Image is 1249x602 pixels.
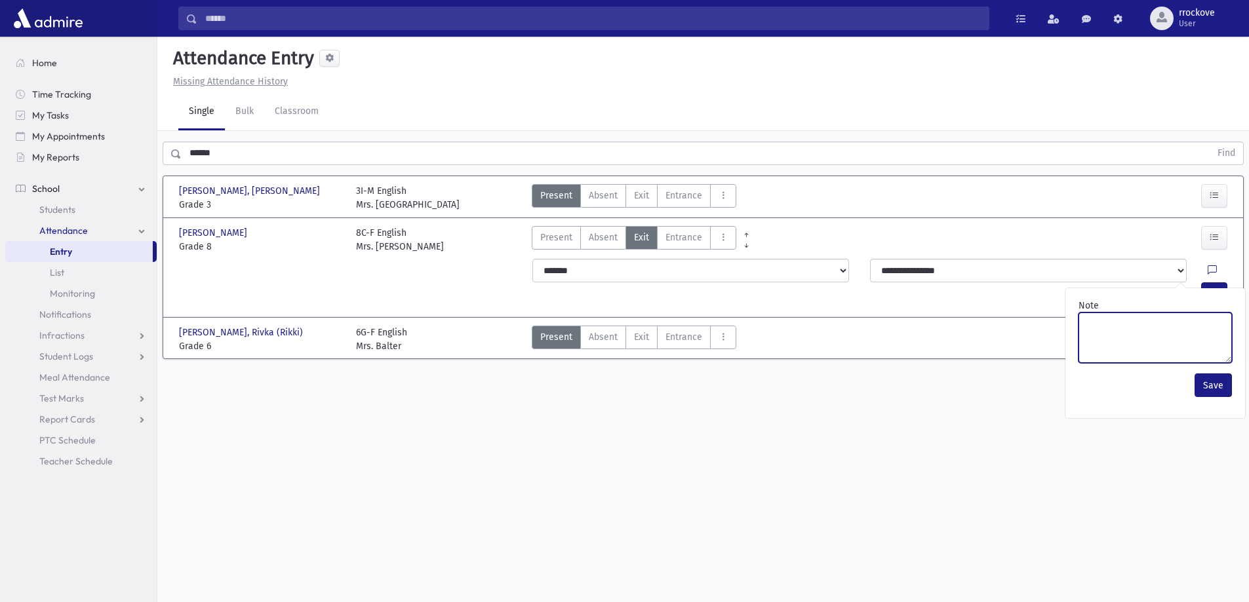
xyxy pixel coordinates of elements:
[5,325,157,346] a: Infractions
[50,246,72,257] span: Entry
[5,367,157,388] a: Meal Attendance
[5,430,157,451] a: PTC Schedule
[173,76,288,87] u: Missing Attendance History
[179,184,323,198] span: [PERSON_NAME], [PERSON_NAME]
[5,241,153,262] a: Entry
[589,330,618,344] span: Absent
[10,5,86,31] img: AdmirePro
[39,329,85,341] span: Infractions
[32,109,69,121] span: My Tasks
[356,184,460,212] div: 3I-M English Mrs. [GEOGRAPHIC_DATA]
[39,309,91,320] span: Notifications
[540,231,572,244] span: Present
[50,267,64,278] span: List
[39,434,96,446] span: PTC Schedule
[5,105,157,126] a: My Tasks
[665,330,702,344] span: Entrance
[634,231,649,244] span: Exit
[168,47,314,69] h5: Attendance Entry
[39,413,95,425] span: Report Cards
[532,326,736,353] div: AttTypes
[5,283,157,304] a: Monitoring
[39,455,113,467] span: Teacher Schedule
[5,409,157,430] a: Report Cards
[39,225,88,236] span: Attendance
[5,262,157,283] a: List
[1179,18,1215,29] span: User
[665,231,702,244] span: Entrance
[5,451,157,472] a: Teacher Schedule
[1195,373,1232,397] button: Save
[32,57,57,69] span: Home
[634,189,649,202] span: Exit
[634,330,649,344] span: Exit
[179,326,306,339] span: [PERSON_NAME], Rivka (Rikki)
[5,126,157,147] a: My Appointments
[532,184,736,212] div: AttTypes
[5,178,157,199] a: School
[179,240,343,254] span: Grade 8
[589,189,618,202] span: Absent
[1079,299,1099,312] label: Note
[5,52,157,73] a: Home
[32,130,105,142] span: My Appointments
[589,231,618,244] span: Absent
[5,84,157,105] a: Time Tracking
[5,199,157,220] a: Students
[39,371,110,383] span: Meal Attendance
[264,94,329,130] a: Classroom
[179,198,343,212] span: Grade 3
[5,388,157,409] a: Test Marks
[32,151,79,163] span: My Reports
[179,226,250,240] span: [PERSON_NAME]
[39,392,84,404] span: Test Marks
[540,189,572,202] span: Present
[32,88,91,100] span: Time Tracking
[1179,8,1215,18] span: rrockove
[225,94,264,130] a: Bulk
[5,346,157,367] a: Student Logs
[540,330,572,344] span: Present
[5,220,157,241] a: Attendance
[178,94,225,130] a: Single
[50,288,95,299] span: Monitoring
[39,350,93,362] span: Student Logs
[32,183,60,195] span: School
[665,189,702,202] span: Entrance
[1210,142,1243,164] button: Find
[168,76,288,87] a: Missing Attendance History
[39,204,75,216] span: Students
[197,7,989,30] input: Search
[356,226,444,254] div: 8C-F English Mrs. [PERSON_NAME]
[179,339,343,353] span: Grade 6
[5,304,157,325] a: Notifications
[532,226,736,254] div: AttTypes
[356,326,407,353] div: 6G-F English Mrs. Balter
[5,147,157,168] a: My Reports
